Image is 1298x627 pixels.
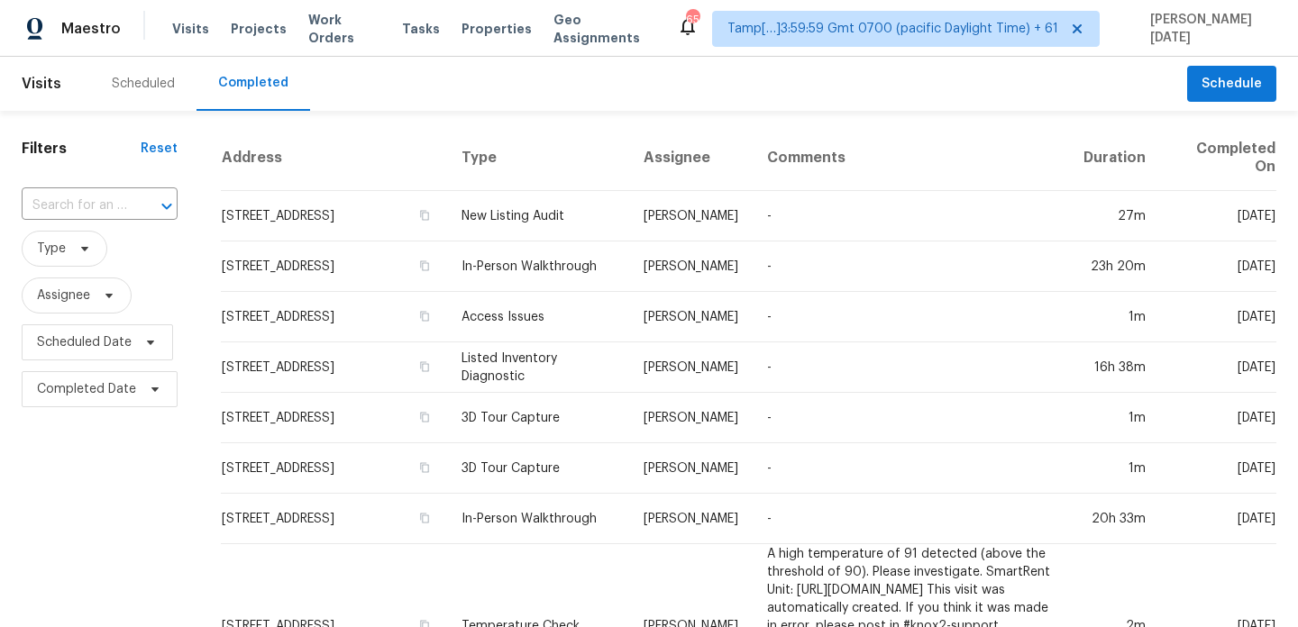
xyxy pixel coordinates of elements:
[37,240,66,258] span: Type
[221,125,447,191] th: Address
[753,393,1069,443] td: -
[629,241,753,292] td: [PERSON_NAME]
[112,75,175,93] div: Scheduled
[447,494,628,544] td: In-Person Walkthrough
[447,241,628,292] td: In-Person Walkthrough
[447,292,628,342] td: Access Issues
[416,359,433,375] button: Copy Address
[447,191,628,241] td: New Listing Audit
[141,140,178,158] div: Reset
[402,23,440,35] span: Tasks
[629,191,753,241] td: [PERSON_NAME]
[172,20,209,38] span: Visits
[416,207,433,223] button: Copy Address
[629,393,753,443] td: [PERSON_NAME]
[1069,241,1160,292] td: 23h 20m
[686,11,699,29] div: 658
[416,409,433,425] button: Copy Address
[753,494,1069,544] td: -
[221,241,447,292] td: [STREET_ADDRESS]
[22,192,127,220] input: Search for an address...
[22,140,141,158] h1: Filters
[1160,125,1276,191] th: Completed On
[1160,241,1276,292] td: [DATE]
[753,191,1069,241] td: -
[447,393,628,443] td: 3D Tour Capture
[1160,342,1276,393] td: [DATE]
[221,191,447,241] td: [STREET_ADDRESS]
[753,241,1069,292] td: -
[629,125,753,191] th: Assignee
[416,258,433,274] button: Copy Address
[416,459,433,476] button: Copy Address
[1069,292,1160,342] td: 1m
[221,292,447,342] td: [STREET_ADDRESS]
[629,494,753,544] td: [PERSON_NAME]
[1160,494,1276,544] td: [DATE]
[447,443,628,494] td: 3D Tour Capture
[1187,66,1276,103] button: Schedule
[462,20,532,38] span: Properties
[22,64,61,104] span: Visits
[231,20,287,38] span: Projects
[753,443,1069,494] td: -
[61,20,121,38] span: Maestro
[1069,125,1160,191] th: Duration
[1160,292,1276,342] td: [DATE]
[753,292,1069,342] td: -
[753,342,1069,393] td: -
[1069,191,1160,241] td: 27m
[221,393,447,443] td: [STREET_ADDRESS]
[1069,443,1160,494] td: 1m
[1160,191,1276,241] td: [DATE]
[1069,342,1160,393] td: 16h 38m
[447,342,628,393] td: Listed Inventory Diagnostic
[416,510,433,526] button: Copy Address
[1160,443,1276,494] td: [DATE]
[553,11,656,47] span: Geo Assignments
[1143,11,1271,47] span: [PERSON_NAME][DATE]
[416,308,433,324] button: Copy Address
[727,20,1058,38] span: Tamp[…]3:59:59 Gmt 0700 (pacific Daylight Time) + 61
[629,292,753,342] td: [PERSON_NAME]
[1202,73,1262,95] span: Schedule
[221,443,447,494] td: [STREET_ADDRESS]
[629,443,753,494] td: [PERSON_NAME]
[37,286,90,304] span: Assignee
[218,74,288,92] div: Completed
[221,342,447,393] td: [STREET_ADDRESS]
[447,125,628,191] th: Type
[308,11,380,47] span: Work Orders
[1069,494,1160,544] td: 20h 33m
[154,194,179,219] button: Open
[37,380,136,398] span: Completed Date
[753,125,1069,191] th: Comments
[1069,393,1160,443] td: 1m
[221,494,447,544] td: [STREET_ADDRESS]
[629,342,753,393] td: [PERSON_NAME]
[1160,393,1276,443] td: [DATE]
[37,333,132,351] span: Scheduled Date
